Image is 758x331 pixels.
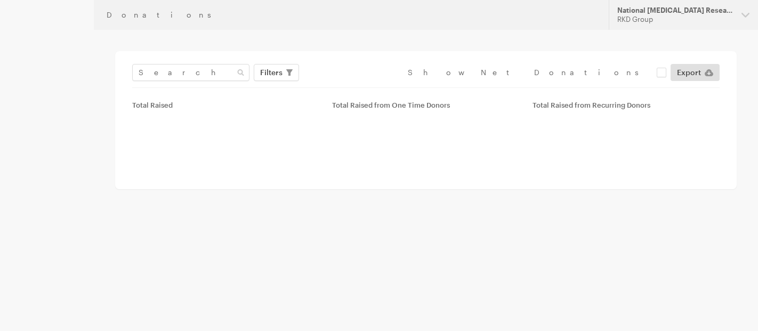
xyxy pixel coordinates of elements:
div: Total Raised from One Time Donors [332,101,519,109]
button: Filters [254,64,299,81]
input: Search Name & Email [132,64,249,81]
span: Filters [260,66,283,79]
div: Total Raised [132,101,319,109]
div: National [MEDICAL_DATA] Research [617,6,733,15]
span: Export [677,66,701,79]
a: Export [671,64,720,81]
div: RKD Group [617,15,733,24]
div: Total Raised from Recurring Donors [533,101,720,109]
